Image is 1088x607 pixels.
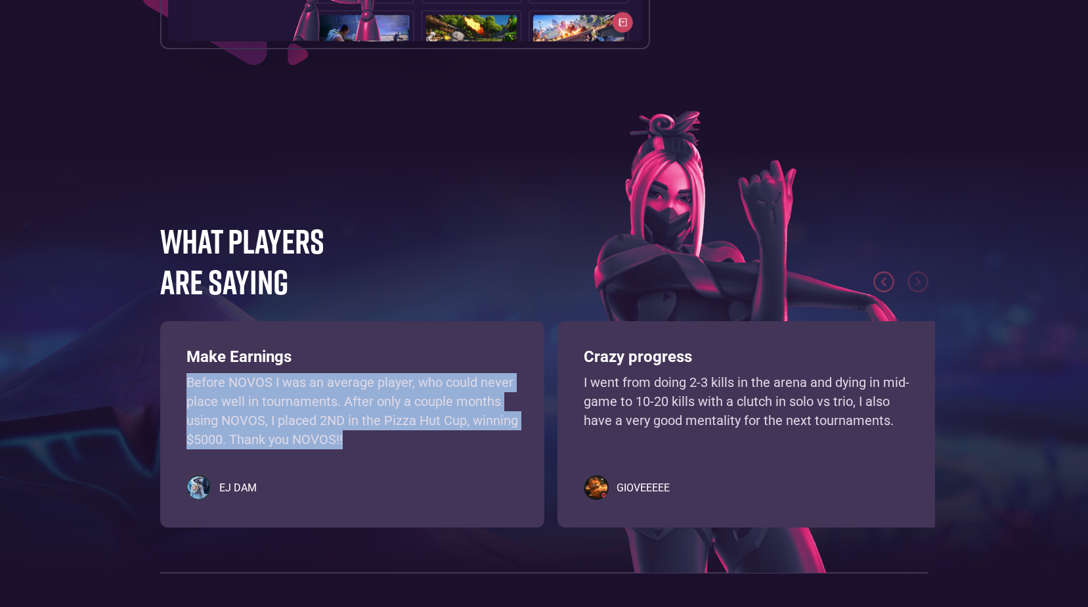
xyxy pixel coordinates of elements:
[617,482,670,495] h5: GIOVEEEEE
[219,482,257,495] h5: EJ DAM
[907,271,928,292] div: next slide
[584,348,915,367] h3: Crazy progress
[160,321,544,518] div: 1 of 4
[186,373,518,449] p: Before NOVOS I was an average player, who could never place well in tournaments. After only a cou...
[160,220,357,302] h4: WHAT PLAYERS ARE SAYING
[186,348,518,367] h3: Make Earnings
[557,321,942,518] div: 2 of 4
[584,373,915,449] p: I went from doing 2-3 kills in the arena and dying in mid-game to 10-20 kills with a clutch in so...
[160,321,928,518] div: carousel
[873,271,894,292] div: previous slide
